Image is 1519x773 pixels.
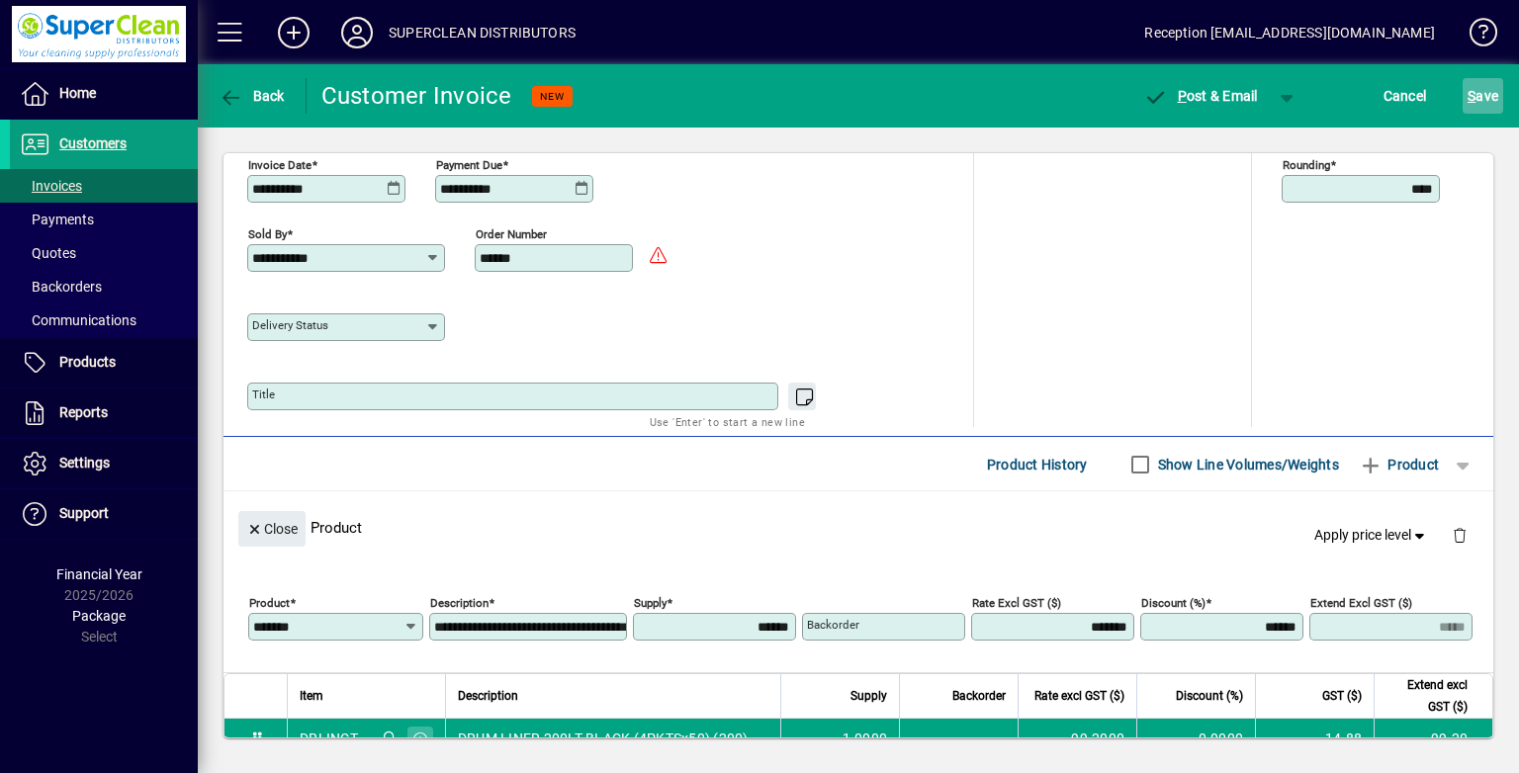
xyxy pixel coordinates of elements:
span: Rate excl GST ($) [1034,685,1124,707]
td: 99.20 [1374,719,1492,758]
span: Settings [59,455,110,471]
span: Product History [987,449,1088,480]
button: Cancel [1379,78,1432,114]
button: Product [1349,447,1449,482]
span: Reports [59,404,108,420]
a: Knowledge Base [1455,4,1494,68]
span: Communications [20,312,136,328]
span: Quotes [20,245,76,261]
mat-label: Rate excl GST ($) [972,596,1061,610]
span: Discount (%) [1176,685,1243,707]
mat-label: Sold by [248,227,287,241]
button: Profile [325,15,389,50]
span: Supply [850,685,887,707]
a: Communications [10,303,198,337]
div: DRLINCT [300,729,358,748]
a: Invoices [10,169,198,203]
span: Package [72,608,126,624]
button: Add [262,15,325,50]
span: Description [458,685,518,707]
span: Extend excl GST ($) [1386,674,1468,718]
button: Close [238,511,306,547]
span: Products [59,354,116,370]
span: Cancel [1384,80,1427,112]
span: 1.0000 [843,729,888,748]
span: Apply price level [1314,525,1429,546]
mat-label: Product [249,596,290,610]
span: NEW [540,90,565,103]
button: Save [1463,78,1503,114]
span: Close [246,513,298,546]
div: Customer Invoice [321,80,512,112]
span: Financial Year [56,566,142,582]
span: DRUM LINER 200LT BLACK (4PKTSx50) (200) [458,729,749,748]
span: Invoices [20,178,82,194]
span: Back [219,88,285,104]
div: 99.2000 [1030,729,1124,748]
span: Backorder [952,685,1006,707]
mat-label: Backorder [807,618,859,632]
div: Reception [EMAIL_ADDRESS][DOMAIN_NAME] [1144,17,1435,48]
mat-label: Description [430,596,489,610]
button: Back [214,78,290,114]
mat-hint: Use 'Enter' to start a new line [650,410,805,433]
app-page-header-button: Delete [1436,526,1483,544]
a: Home [10,69,198,119]
a: Reports [10,388,198,438]
span: ost & Email [1143,88,1258,104]
button: Apply price level [1306,518,1437,554]
mat-label: Payment due [436,158,502,172]
span: Support [59,505,109,521]
mat-label: Rounding [1283,158,1330,172]
app-page-header-button: Close [233,519,311,537]
a: Backorders [10,270,198,303]
span: Product [1359,449,1439,480]
mat-label: Order number [476,227,547,241]
mat-label: Discount (%) [1141,596,1206,610]
span: S [1468,88,1475,104]
label: Show Line Volumes/Weights [1154,455,1339,474]
span: Customers [59,135,127,151]
mat-label: Supply [634,596,667,610]
span: Home [59,85,96,101]
mat-label: Extend excl GST ($) [1310,596,1412,610]
mat-label: Invoice date [248,158,312,172]
span: ave [1468,80,1498,112]
button: Product History [979,447,1096,482]
button: Delete [1436,511,1483,558]
td: 0.0000 [1136,719,1255,758]
a: Support [10,489,198,539]
mat-label: Delivery status [252,318,328,332]
a: Settings [10,439,198,488]
td: 14.88 [1255,719,1374,758]
mat-label: Title [252,387,275,401]
a: Quotes [10,236,198,270]
button: Post & Email [1133,78,1268,114]
span: Item [300,685,323,707]
a: Products [10,338,198,387]
span: Payments [20,212,94,227]
app-page-header-button: Back [198,78,307,114]
div: SUPERCLEAN DISTRIBUTORS [389,17,576,48]
span: Backorders [20,279,102,295]
a: Payments [10,203,198,236]
span: GST ($) [1322,685,1362,707]
span: Superclean Distributors [376,728,399,749]
span: P [1178,88,1187,104]
div: Product [223,491,1493,563]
